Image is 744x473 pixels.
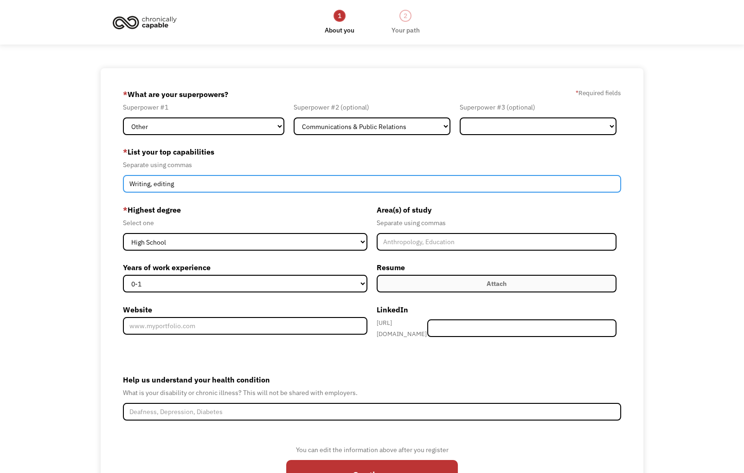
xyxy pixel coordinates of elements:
div: Superpower #1 [123,102,284,113]
div: [URL][DOMAIN_NAME] [377,317,427,339]
label: Attach [377,275,616,292]
label: Help us understand your health condition [123,372,621,387]
label: Highest degree [123,202,367,217]
div: About you [325,25,354,36]
div: Superpower #2 (optional) [294,102,450,113]
label: Website [123,302,367,317]
input: Anthropology, Education [377,233,616,251]
input: Videography, photography, accounting [123,175,621,193]
div: Attach [487,278,507,289]
label: Resume [377,260,616,275]
label: Area(s) of study [377,202,616,217]
div: What is your disability or chronic illness? This will not be shared with employers. [123,387,621,398]
label: What are your superpowers? [123,87,228,102]
div: Your path [391,25,420,36]
div: 2 [399,10,411,22]
input: Deafness, Depression, Diabetes [123,403,621,421]
div: Select one [123,217,367,228]
label: Required fields [576,87,621,98]
label: LinkedIn [377,302,616,317]
label: List your top capabilities [123,144,621,159]
div: 1 [334,10,346,22]
div: Separate using commas [123,159,621,170]
div: You can edit the information above after you register [286,444,458,455]
a: 2Your path [391,9,420,36]
div: Separate using commas [377,217,616,228]
img: Chronically Capable logo [110,12,180,32]
a: 1About you [325,9,354,36]
label: Years of work experience [123,260,367,275]
input: www.myportfolio.com [123,317,367,335]
div: Superpower #3 (optional) [460,102,616,113]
